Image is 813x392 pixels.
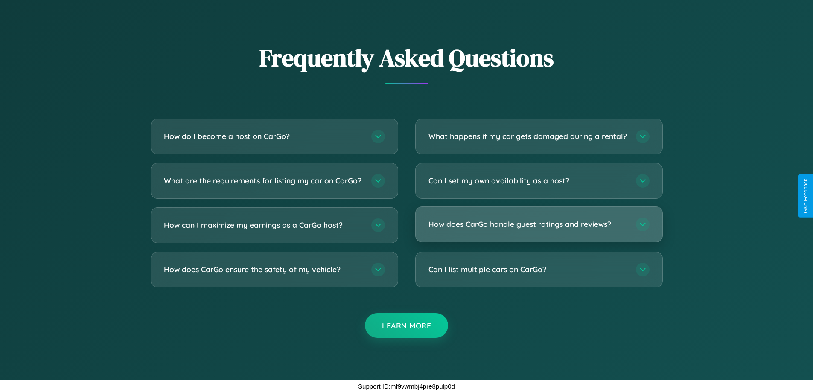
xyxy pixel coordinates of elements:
h3: What are the requirements for listing my car on CarGo? [164,175,363,186]
div: Give Feedback [803,179,809,213]
h3: Can I set my own availability as a host? [428,175,627,186]
h3: What happens if my car gets damaged during a rental? [428,131,627,142]
button: Learn More [365,313,448,338]
h3: Can I list multiple cars on CarGo? [428,264,627,275]
h2: Frequently Asked Questions [151,41,663,74]
h3: How can I maximize my earnings as a CarGo host? [164,220,363,230]
h3: How does CarGo handle guest ratings and reviews? [428,219,627,229]
h3: How do I become a host on CarGo? [164,131,363,142]
h3: How does CarGo ensure the safety of my vehicle? [164,264,363,275]
p: Support ID: mf9vwmbj4pre8pulp0d [358,380,455,392]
